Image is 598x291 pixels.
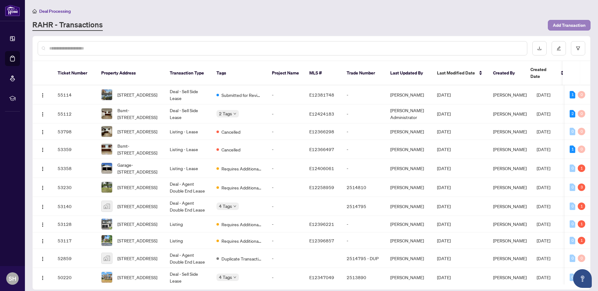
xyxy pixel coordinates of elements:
[221,221,262,228] span: Requires Additional Docs
[570,110,575,117] div: 2
[102,201,112,212] img: thumbnail-img
[117,142,160,156] span: Bsmt-[STREET_ADDRESS]
[38,272,48,282] button: Logo
[309,92,334,98] span: E12381748
[488,61,525,85] th: Created By
[309,165,334,171] span: E12406061
[267,123,304,140] td: -
[578,128,585,135] div: 0
[385,216,432,232] td: [PERSON_NAME]
[437,111,451,117] span: [DATE]
[304,61,342,85] th: MLS #
[537,46,542,50] span: download
[385,61,432,85] th: Last Updated By
[40,256,45,261] img: Logo
[570,128,575,135] div: 0
[537,129,550,134] span: [DATE]
[570,255,575,262] div: 0
[537,184,550,190] span: [DATE]
[537,165,550,171] span: [DATE]
[578,237,585,244] div: 1
[537,255,550,261] span: [DATE]
[267,140,304,159] td: -
[53,104,96,123] td: 55112
[578,165,585,172] div: 1
[165,232,211,249] td: Listing
[530,66,557,80] span: Created Date
[53,232,96,249] td: 53117
[221,146,240,153] span: Cancelled
[493,111,527,117] span: [PERSON_NAME]
[385,159,432,178] td: [PERSON_NAME]
[53,140,96,159] td: 53359
[32,20,103,31] a: RAHR - Transactions
[570,145,575,153] div: 1
[342,249,385,268] td: 2514795 - DUP
[53,159,96,178] td: 53358
[532,41,547,55] button: download
[385,249,432,268] td: [PERSON_NAME]
[165,197,211,216] td: Deal - Agent Double End Lease
[537,221,550,227] span: [DATE]
[309,129,334,134] span: E12366298
[53,85,96,104] td: 55114
[437,69,475,76] span: Last Modified Date
[40,147,45,152] img: Logo
[102,89,112,100] img: thumbnail-img
[537,111,550,117] span: [DATE]
[53,216,96,232] td: 53128
[102,272,112,283] img: thumbnail-img
[570,274,575,281] div: 0
[40,93,45,98] img: Logo
[102,219,112,229] img: thumbnail-img
[537,92,550,98] span: [DATE]
[437,92,451,98] span: [DATE]
[578,145,585,153] div: 0
[39,8,71,14] span: Deal Processing
[38,182,48,192] button: Logo
[102,163,112,174] img: thumbnail-img
[117,221,157,227] span: [STREET_ADDRESS]
[537,203,550,209] span: [DATE]
[211,61,267,85] th: Tags
[102,108,112,119] img: thumbnail-img
[578,203,585,210] div: 1
[267,85,304,104] td: -
[53,123,96,140] td: 53798
[437,255,451,261] span: [DATE]
[342,104,385,123] td: -
[342,85,385,104] td: -
[342,216,385,232] td: -
[437,238,451,243] span: [DATE]
[309,274,334,280] span: E12347049
[537,274,550,280] span: [DATE]
[342,197,385,216] td: 2514795
[570,237,575,244] div: 0
[385,197,432,216] td: [PERSON_NAME]
[267,61,304,85] th: Project Name
[437,221,451,227] span: [DATE]
[493,129,527,134] span: [PERSON_NAME]
[233,276,236,279] span: down
[493,221,527,227] span: [PERSON_NAME]
[267,104,304,123] td: -
[102,144,112,155] img: thumbnail-img
[165,178,211,197] td: Deal - Agent Double End Lease
[165,61,211,85] th: Transaction Type
[342,268,385,287] td: 2513890
[537,238,550,243] span: [DATE]
[117,107,160,121] span: Bsmt-[STREET_ADDRESS]
[102,253,112,264] img: thumbnail-img
[570,203,575,210] div: 0
[525,61,569,85] th: Created Date
[342,61,385,85] th: Trade Number
[117,237,157,244] span: [STREET_ADDRESS]
[267,178,304,197] td: -
[309,146,334,152] span: E12366497
[342,232,385,249] td: -
[38,201,48,211] button: Logo
[578,91,585,98] div: 0
[309,238,334,243] span: E12396857
[38,90,48,100] button: Logo
[267,159,304,178] td: -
